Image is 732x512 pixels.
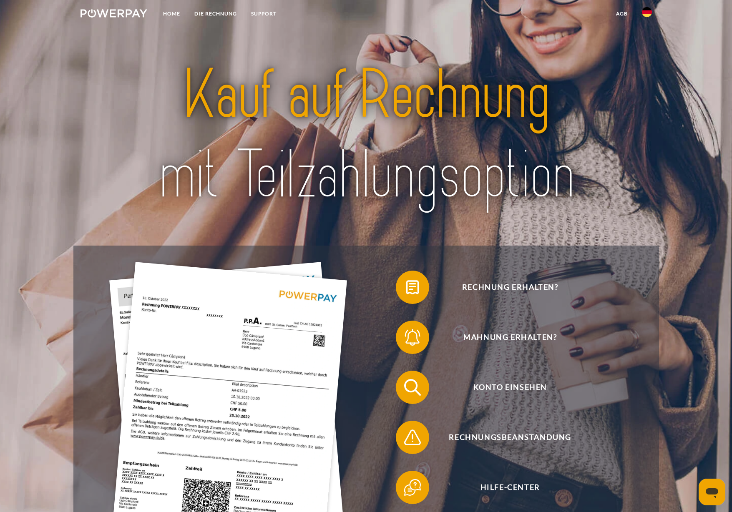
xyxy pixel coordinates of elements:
span: Hilfe-Center [408,471,612,504]
a: Home [156,6,187,21]
a: agb [609,6,635,21]
span: Mahnung erhalten? [408,321,612,354]
img: qb_bell.svg [402,327,423,348]
button: Rechnungsbeanstandung [396,421,613,454]
button: Mahnung erhalten? [396,321,613,354]
button: Hilfe-Center [396,471,613,504]
a: SUPPORT [244,6,284,21]
img: qb_search.svg [402,377,423,398]
a: DIE RECHNUNG [187,6,244,21]
button: Rechnung erhalten? [396,271,613,304]
span: Rechnungsbeanstandung [408,421,612,454]
button: Konto einsehen [396,371,613,404]
span: Rechnung erhalten? [408,271,612,304]
img: qb_bill.svg [402,277,423,298]
img: title-powerpay_de.svg [108,51,624,219]
iframe: Schaltfläche zum Öffnen des Messaging-Fensters; Konversation läuft [699,479,725,505]
img: qb_warning.svg [402,427,423,448]
img: logo-powerpay-white.svg [80,9,148,18]
img: de [642,7,652,17]
span: Konto einsehen [408,371,612,404]
img: qb_help.svg [402,477,423,498]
